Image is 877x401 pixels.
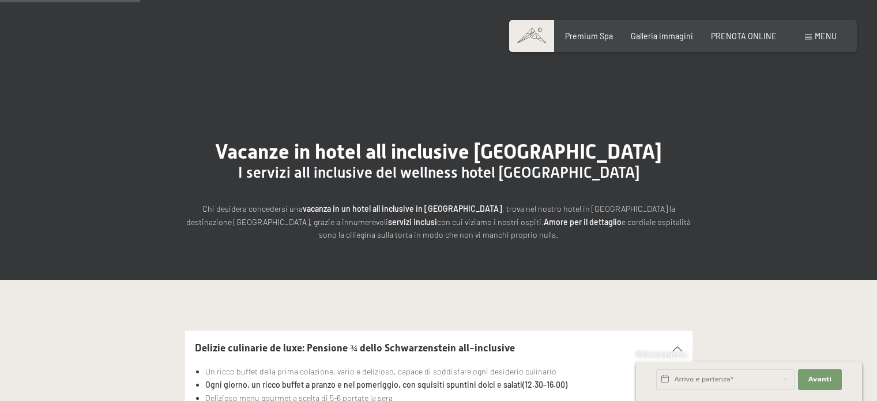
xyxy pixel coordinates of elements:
strong: Amore per il dettaglio [544,217,622,227]
a: PRENOTA ONLINE [711,31,777,41]
p: Chi desidera concedersi una , trova nel nostro hotel in [GEOGRAPHIC_DATA] la destinazione [GEOGRA... [185,203,692,242]
span: Vacanze in hotel all inclusive [GEOGRAPHIC_DATA] [215,140,662,163]
strong: servizi inclusi [388,217,437,227]
span: Richiesta express [636,350,687,358]
span: Menu [815,31,837,41]
strong: vacanza in un hotel all inclusive in [GEOGRAPHIC_DATA] [303,204,502,213]
span: I servizi all inclusive del wellness hotel [GEOGRAPHIC_DATA] [238,164,639,181]
a: Premium Spa [565,31,613,41]
span: Delizie culinarie de luxe: Pensione ¾ dello Schwarzenstein all-inclusive [195,342,515,354]
strong: Ogni giorno, un ricco buffet a pranzo e nel pomeriggio, con squisiti spuntini dolci e salati [205,380,522,389]
li: Un ricco buffet della prima colazione, vario e delizioso, capace di soddisfare ogni desiderio cul... [205,365,682,378]
a: Galleria immagini [631,31,693,41]
button: Avanti [798,369,842,390]
strong: (12.30-16.00) [522,380,567,389]
span: Avanti [808,375,831,384]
